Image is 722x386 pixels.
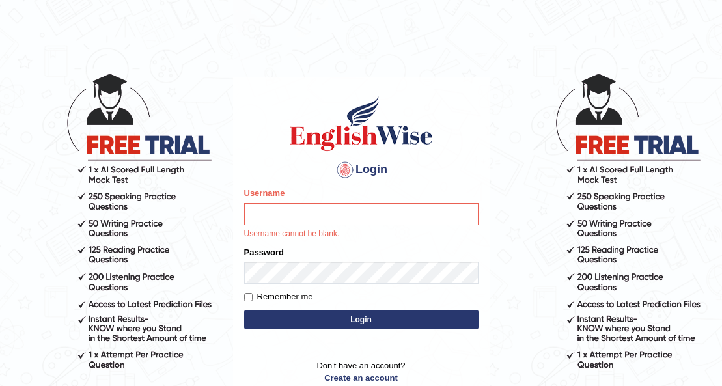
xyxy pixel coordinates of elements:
button: Login [244,310,479,329]
img: Logo of English Wise sign in for intelligent practice with AI [287,94,436,153]
label: Remember me [244,290,313,303]
p: Username cannot be blank. [244,228,479,240]
a: Create an account [244,372,479,384]
label: Username [244,187,285,199]
input: Remember me [244,293,253,301]
h4: Login [244,159,479,180]
label: Password [244,246,284,258]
